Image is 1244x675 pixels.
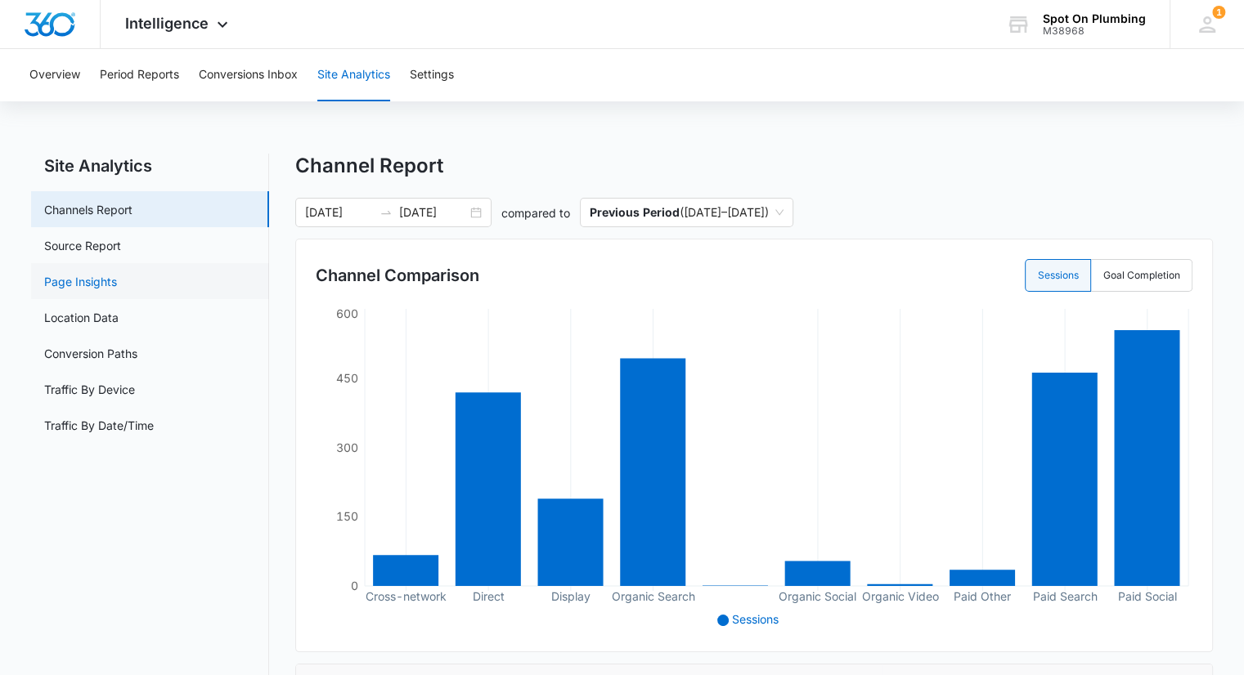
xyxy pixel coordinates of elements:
tspan: Organic Social [779,589,856,604]
label: Goal Completion [1091,259,1192,292]
tspan: Organic Search [611,589,694,604]
a: Location Data [44,309,119,326]
div: account id [1043,25,1146,37]
h1: Channel Report [295,154,443,178]
a: Traffic By Date/Time [44,417,154,434]
p: Previous Period [590,205,680,219]
tspan: 450 [336,371,358,385]
tspan: Organic Video [862,589,939,604]
span: 1 [1212,6,1225,19]
a: Conversion Paths [44,345,137,362]
tspan: Paid Other [954,589,1011,603]
button: Conversions Inbox [199,49,298,101]
h3: Channel Comparison [316,263,479,288]
span: Sessions [732,612,779,626]
button: Settings [410,49,454,101]
a: Traffic By Device [44,381,135,398]
a: Source Report [44,237,121,254]
span: Intelligence [125,15,209,32]
button: Period Reports [100,49,179,101]
tspan: Display [551,589,591,603]
button: Site Analytics [317,49,390,101]
tspan: 0 [351,579,358,592]
a: Channels Report [44,201,132,218]
a: Page Insights [44,273,117,290]
input: Start date [305,203,373,221]
tspan: 300 [336,440,358,454]
tspan: Paid Search [1032,589,1097,603]
tspan: Paid Social [1118,589,1177,603]
div: notifications count [1212,6,1225,19]
button: Overview [29,49,80,101]
input: End date [399,203,467,221]
div: account name [1043,12,1146,25]
tspan: 600 [336,306,358,320]
label: Sessions [1025,259,1091,292]
tspan: 150 [336,509,358,523]
span: swap-right [379,206,393,219]
h2: Site Analytics [31,154,269,178]
span: ( [DATE] – [DATE] ) [590,199,784,226]
tspan: Direct [473,589,505,603]
p: compared to [501,204,570,221]
span: to [379,206,393,219]
tspan: Cross-network [366,589,447,603]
